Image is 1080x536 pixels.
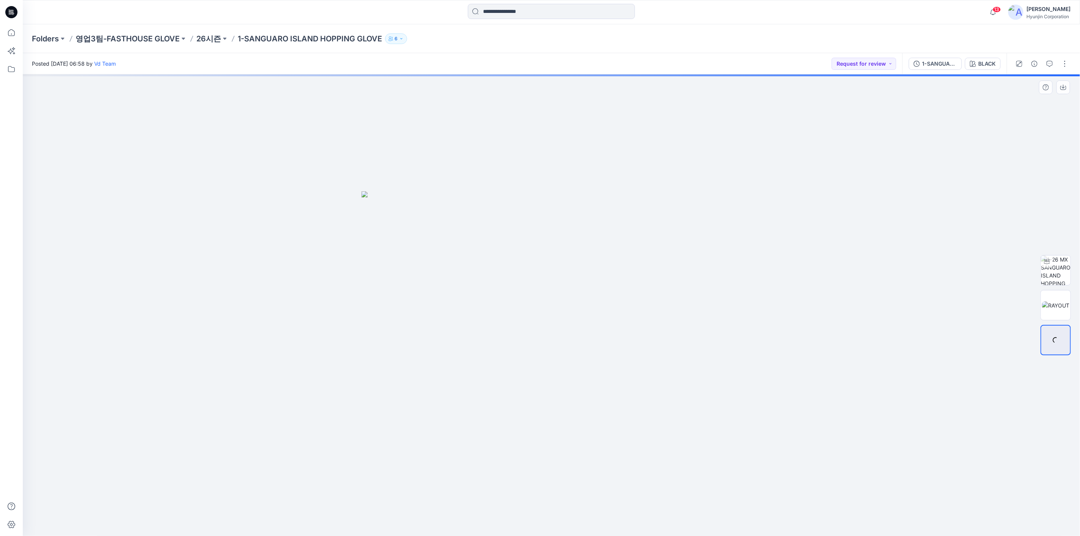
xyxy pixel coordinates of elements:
p: 1-SANGUARO ISLAND HOPPING GLOVE [238,33,382,44]
span: 13 [993,6,1001,13]
div: [PERSON_NAME] [1026,5,1071,14]
div: BLACK [978,60,996,68]
a: 26시즌 [196,33,221,44]
p: 6 [395,35,398,43]
div: 1-SANGUARO ISLAND HOPPING GLOVE [922,60,957,68]
a: Vd Team [94,60,116,67]
button: Details [1028,58,1041,70]
img: 1-26 MX SANGUARO ISLAND HOPPING GLOVE [1041,255,1071,285]
button: BLACK [965,58,1001,70]
img: avatar [1008,5,1023,20]
a: Folders [32,33,59,44]
a: 영업3팀-FASTHOUSE GLOVE [76,33,180,44]
img: eyJhbGciOiJIUzI1NiIsImtpZCI6IjAiLCJzbHQiOiJzZXMiLCJ0eXAiOiJKV1QifQ.eyJkYXRhIjp7InR5cGUiOiJzdG9yYW... [362,191,741,536]
span: Posted [DATE] 06:58 by [32,60,116,68]
div: Hyunjin Corporation [1026,14,1071,19]
button: 6 [385,33,407,44]
button: 1-SANGUARO ISLAND HOPPING GLOVE [909,58,962,70]
img: RAYOUT [1042,301,1069,309]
